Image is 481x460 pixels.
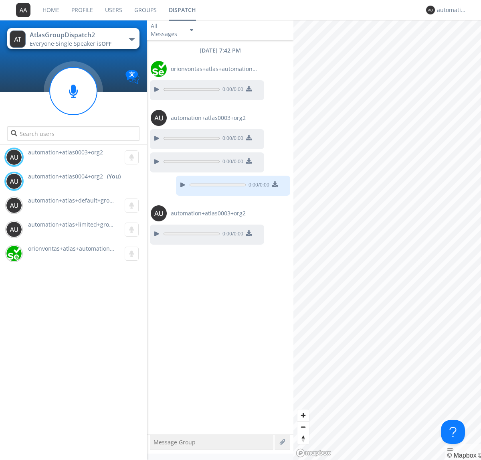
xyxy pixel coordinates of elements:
img: 373638.png [6,149,22,165]
img: download media button [246,158,252,164]
img: caret-down-sm.svg [190,29,193,31]
img: 29d36aed6fa347d5a1537e7736e6aa13 [6,245,22,261]
img: 373638.png [426,6,435,14]
span: automation+atlas0003+org2 [171,114,246,122]
span: orionvontas+atlas+automation+org2 [171,65,259,73]
a: Mapbox [447,452,476,459]
iframe: Toggle Customer Support [441,420,465,444]
span: automation+atlas0003+org2 [28,148,103,156]
img: 373638.png [6,197,22,213]
span: 0:00 / 0:00 [220,230,243,239]
img: 29d36aed6fa347d5a1537e7736e6aa13 [151,61,167,77]
img: 373638.png [6,173,22,189]
button: Toggle attribution [447,448,453,451]
button: Zoom in [297,409,309,421]
div: (You) [107,172,121,180]
button: AtlasGroupDispatch2Everyone·Single Speaker isOFF [7,28,139,49]
span: automation+atlas+limited+groups+org2 [28,221,134,228]
img: download media button [246,135,252,140]
img: download media button [272,181,278,187]
span: automation+atlas0004+org2 [28,172,103,180]
span: Zoom out [297,421,309,433]
span: automation+atlas+default+group+org2 [28,197,132,204]
span: automation+atlas0003+org2 [171,209,246,217]
img: download media button [246,230,252,236]
input: Search users [7,126,139,141]
div: [DATE] 7:42 PM [147,47,293,55]
img: 373638.png [16,3,30,17]
div: automation+atlas0004+org2 [437,6,467,14]
div: Everyone · [30,40,120,48]
img: download media button [246,86,252,91]
span: 0:00 / 0:00 [220,135,243,144]
img: 373638.png [10,30,26,48]
span: 0:00 / 0:00 [246,181,269,190]
a: Mapbox logo [296,448,331,458]
button: Zoom out [297,421,309,433]
div: AtlasGroupDispatch2 [30,30,120,40]
img: 373638.png [6,221,22,237]
img: 373638.png [151,110,167,126]
button: Reset bearing to north [297,433,309,444]
img: Translation enabled [125,70,139,84]
div: All Messages [151,22,183,38]
span: 0:00 / 0:00 [220,86,243,95]
img: 373638.png [151,205,167,221]
span: OFF [101,40,111,47]
span: Single Speaker is [56,40,111,47]
span: 0:00 / 0:00 [220,158,243,167]
span: orionvontas+atlas+automation+org2 [28,245,125,252]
